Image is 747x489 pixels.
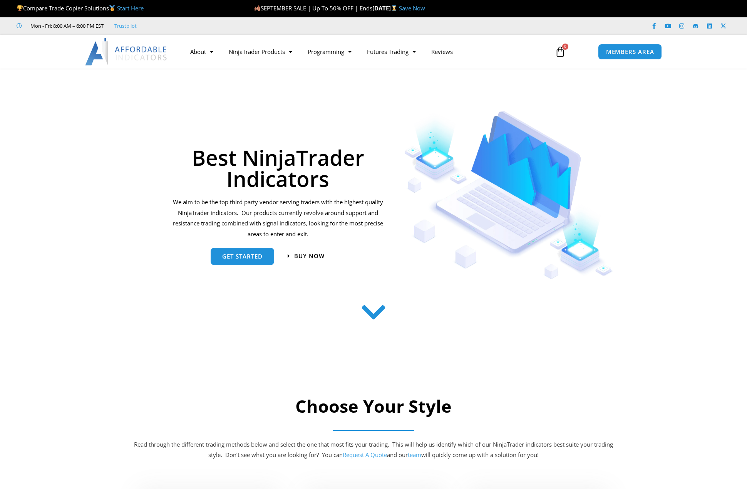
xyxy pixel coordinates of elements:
a: 0 [543,40,577,63]
img: Indicators 1 | Affordable Indicators – NinjaTrader [404,111,613,279]
a: MEMBERS AREA [598,44,662,60]
img: ⌛ [391,5,397,11]
a: Trustpilot [114,21,137,30]
p: We aim to be the top third party vendor serving traders with the highest quality NinjaTrader indi... [171,197,384,240]
img: 🏆 [17,5,23,11]
span: 0 [562,44,568,50]
h2: Choose Your Style [133,395,614,418]
a: Start Here [117,4,144,12]
a: About [183,43,221,60]
a: team [408,451,421,459]
strong: [DATE] [372,4,399,12]
img: 🥇 [109,5,115,11]
a: Reviews [424,43,461,60]
span: MEMBERS AREA [606,49,654,55]
span: Compare Trade Copier Solutions [17,4,144,12]
span: SEPTEMBER SALE | Up To 50% OFF | Ends [254,4,372,12]
a: Buy now [288,253,325,259]
span: Buy now [294,253,325,259]
img: 🍂 [255,5,260,11]
span: get started [222,254,263,259]
a: Futures Trading [359,43,424,60]
a: Request A Quote [343,451,387,459]
nav: Menu [183,43,546,60]
a: NinjaTrader Products [221,43,300,60]
p: Read through the different trading methods below and select the one that most fits your trading. ... [133,439,614,461]
a: get started [211,248,274,265]
a: Save Now [399,4,425,12]
img: LogoAI | Affordable Indicators – NinjaTrader [85,38,168,66]
h1: Best NinjaTrader Indicators [171,147,384,189]
span: Mon - Fri: 8:00 AM – 6:00 PM EST [28,21,104,30]
a: Programming [300,43,359,60]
